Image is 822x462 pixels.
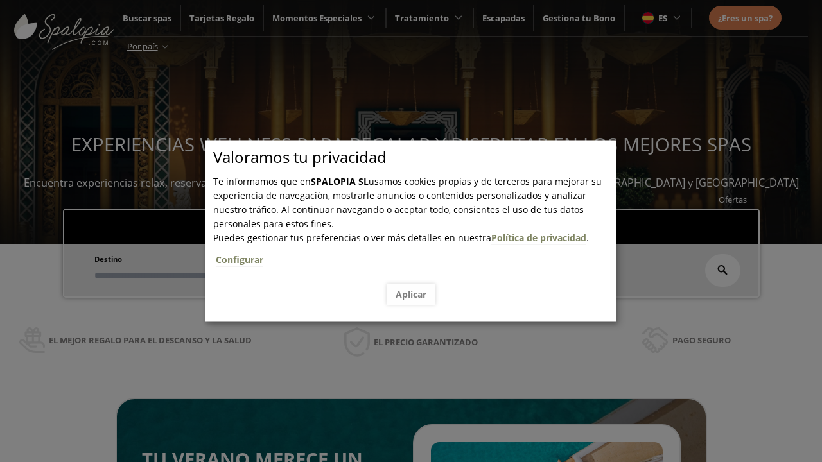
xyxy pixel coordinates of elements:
[213,232,491,244] span: Puedes gestionar tus preferencias o ver más detalles en nuestra
[311,175,369,187] b: SPALOPIA SL
[213,150,616,164] p: Valoramos tu privacidad
[213,232,616,275] span: .
[491,232,586,244] a: Política de privacidad
[216,253,263,266] a: Configurar
[387,284,435,305] button: Aplicar
[213,175,602,230] span: Te informamos que en usamos cookies propias y de terceros para mejorar su experiencia de navegaci...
